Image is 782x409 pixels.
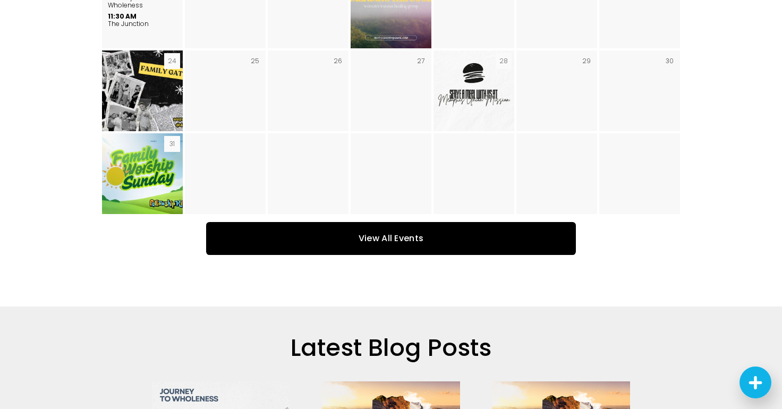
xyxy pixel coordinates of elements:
span: The Junction [108,19,149,28]
div: 31 [166,138,178,150]
div: 25 [249,55,261,67]
div: 28 [498,55,509,67]
span: 11:30 AM [108,13,149,20]
div: 27 [415,55,427,67]
div: 30 [664,55,675,67]
div: 29 [581,55,592,67]
a: View All Events [206,222,575,255]
h2: Latest Blog Posts [152,333,630,363]
div: 24 [166,55,178,67]
img: Memphis Union Mission Service [422,50,526,131]
img: Family Gathering &amp; Cook Out [71,50,214,131]
div: 26 [332,55,344,67]
a: 11:30 AM The Junction [108,13,149,28]
img: Family Worship Sunday [91,133,194,214]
